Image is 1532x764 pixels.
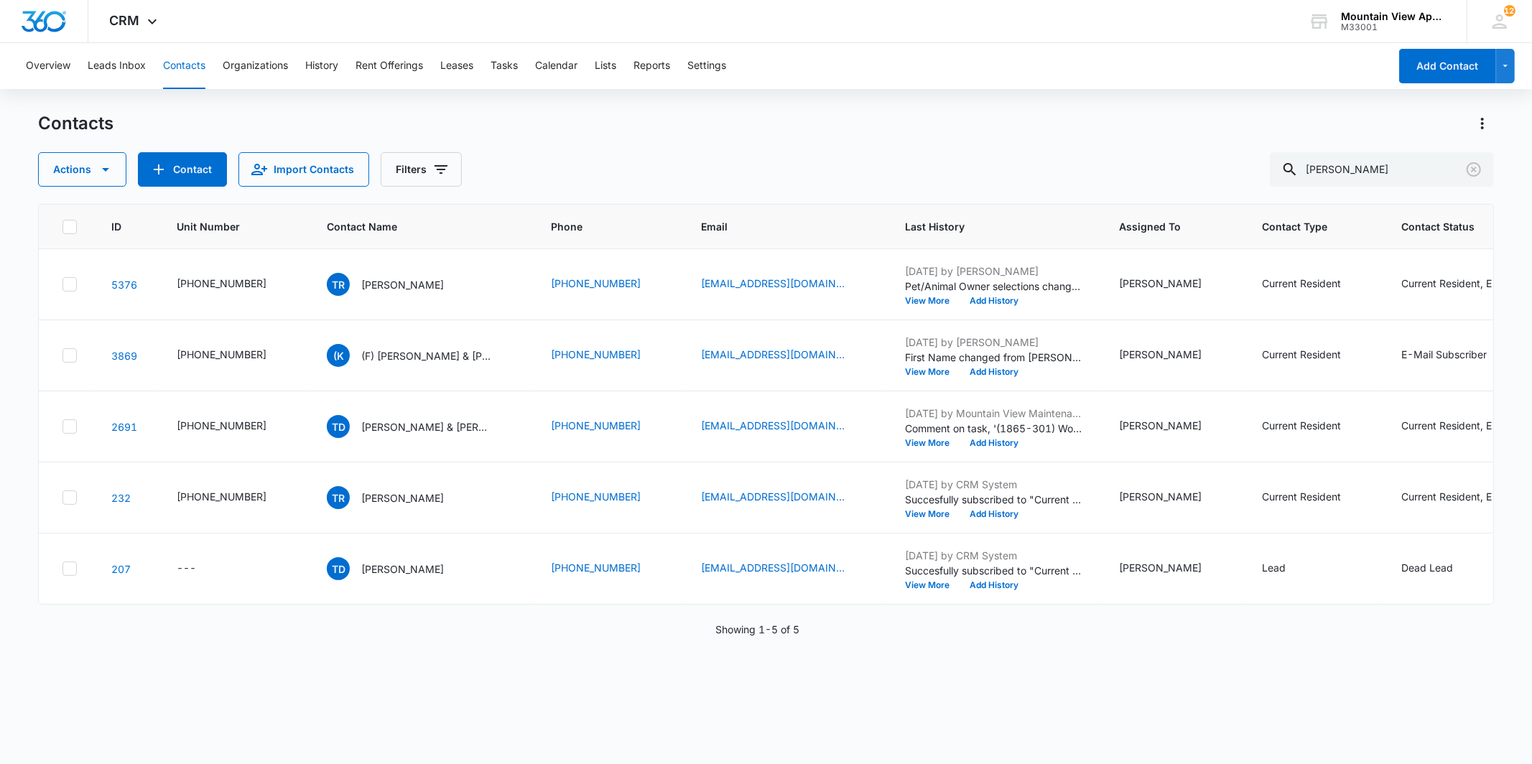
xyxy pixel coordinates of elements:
button: Leases [440,43,473,89]
div: Unit Number - 545-1877-105 - Select to Edit Field [177,489,292,506]
a: Navigate to contact details page for Timothy Robinson [111,492,131,504]
div: Email - timsneary@gmail.com - Select to Edit Field [701,418,871,435]
span: Last History [905,219,1064,234]
span: ID [111,219,121,234]
div: Unit Number - - Select to Edit Field [177,560,222,577]
button: Add History [960,510,1029,518]
div: Phone - (970) 690-7073 - Select to Edit Field [551,276,667,293]
div: Email - Riano2525@gmail.com - Select to Edit Field [701,276,871,293]
button: Rent Offerings [356,43,423,89]
div: [PERSON_NAME] [1119,560,1202,575]
h1: Contacts [38,113,113,134]
p: [PERSON_NAME] [361,562,444,577]
div: Email - kristenparsons@protonmail.com - Select to Edit Field [701,347,871,364]
button: Add History [960,297,1029,305]
p: [PERSON_NAME] [361,277,444,292]
span: TR [327,273,350,296]
a: [PHONE_NUMBER] [551,276,641,291]
div: [PERSON_NAME] [1119,347,1202,362]
div: Dead Lead [1401,560,1453,575]
div: [PHONE_NUMBER] [177,347,266,362]
div: --- [177,560,196,577]
div: Unit Number - 545-1823-205 - Select to Edit Field [177,276,292,293]
div: Assigned To - Makenna Berry - Select to Edit Field [1119,276,1227,293]
button: Lists [595,43,616,89]
a: Navigate to contact details page for Timothy D Sneary Jr & Shawn Fromm [111,421,137,433]
div: Contact Name - Timothy Romero - Select to Edit Field [327,273,470,296]
div: [PERSON_NAME] [1119,418,1202,433]
a: Navigate to contact details page for Timothy Denton [111,563,131,575]
p: Comment on task, '(1865-301) Work Order ' "Oven glass has been replaced. The spring on the door n... [905,421,1085,436]
div: Assigned To - Makenna Berry - Select to Edit Field [1119,418,1227,435]
p: Succesfully subscribed to "Current Residents ". [905,492,1085,507]
p: [DATE] by Mountain View Maintenance [905,406,1085,421]
div: Contact Name - Timothy Robinson - Select to Edit Field [327,486,470,509]
span: Email [701,219,850,234]
span: Assigned To [1119,219,1207,234]
a: [PHONE_NUMBER] [551,560,641,575]
div: Contact Status - E-Mail Subscriber - Select to Edit Field [1401,347,1513,364]
button: Settings [687,43,726,89]
div: Email - tandrdenton@gmail.com - Select to Edit Field [701,560,871,577]
div: [PERSON_NAME] [1119,276,1202,291]
span: TD [327,415,350,438]
p: Succesfully subscribed to "Current Residents ". [905,563,1085,578]
p: [DATE] by CRM System [905,477,1085,492]
div: Email - trob80634@msn.com - Select to Edit Field [701,489,871,506]
div: Contact Type - Current Resident - Select to Edit Field [1262,347,1367,364]
div: Assigned To - Kent Hiller - Select to Edit Field [1119,489,1227,506]
div: [PHONE_NUMBER] [177,276,266,291]
p: [DATE] by CRM System [905,548,1085,563]
div: Assigned To - Makenna Berry - Select to Edit Field [1119,347,1227,364]
span: Unit Number [177,219,292,234]
span: Contact Name [327,219,496,234]
button: View More [905,581,960,590]
div: Contact Type - Current Resident - Select to Edit Field [1262,489,1367,506]
a: [PHONE_NUMBER] [551,347,641,362]
button: View More [905,439,960,447]
span: TD [327,557,350,580]
button: View More [905,368,960,376]
button: Calendar [535,43,577,89]
a: [EMAIL_ADDRESS][DOMAIN_NAME] [701,276,845,291]
p: [DATE] by [PERSON_NAME] [905,335,1085,350]
div: Contact Type - Current Resident - Select to Edit Field [1262,418,1367,435]
a: [PHONE_NUMBER] [551,489,641,504]
span: CRM [110,13,140,28]
div: Unit Number - 545-1855-104 - Select to Edit Field [177,347,292,364]
p: Pet/Animal Owner selections changed; No was added. [905,279,1085,294]
div: Contact Status - Dead Lead - Select to Edit Field [1401,560,1479,577]
div: Current Resident [1262,347,1341,362]
button: Clear [1462,158,1485,181]
div: Current Resident [1262,276,1341,291]
a: Navigate to contact details page for (F) Kristen & Timothy Parsons [111,350,137,362]
a: [EMAIL_ADDRESS][DOMAIN_NAME] [701,560,845,575]
div: Phone - (970) 301-2946 - Select to Edit Field [551,489,667,506]
button: Import Contacts [238,152,369,187]
div: [PERSON_NAME] [1119,489,1202,504]
div: Contact Name - (F) Kristen & Timothy Parsons - Select to Edit Field [327,344,516,367]
div: Unit Number - 545-1865-301 - Select to Edit Field [177,418,292,435]
div: Phone - (970) 779-1072 - Select to Edit Field [551,418,667,435]
div: E-Mail Subscriber [1401,347,1487,362]
button: Organizations [223,43,288,89]
button: Reports [633,43,670,89]
div: Contact Name - Timothy Denton - Select to Edit Field [327,557,470,580]
button: Add Contact [1399,49,1496,83]
div: Current Resident [1262,418,1341,433]
div: Phone - (386) 409-1911 - Select to Edit Field [551,347,667,364]
p: (F) [PERSON_NAME] & [PERSON_NAME] [361,348,491,363]
button: View More [905,297,960,305]
div: Current Resident [1262,489,1341,504]
div: Lead [1262,560,1286,575]
span: Contact Type [1262,219,1346,234]
button: Add History [960,581,1029,590]
button: Actions [1471,112,1494,135]
div: Contact Type - Current Resident - Select to Edit Field [1262,276,1367,293]
div: Contact Type - Lead - Select to Edit Field [1262,560,1312,577]
div: [PHONE_NUMBER] [177,489,266,504]
button: Actions [38,152,126,187]
button: Add Contact [138,152,227,187]
p: [DATE] by [PERSON_NAME] [905,264,1085,279]
a: [EMAIL_ADDRESS][DOMAIN_NAME] [701,489,845,504]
